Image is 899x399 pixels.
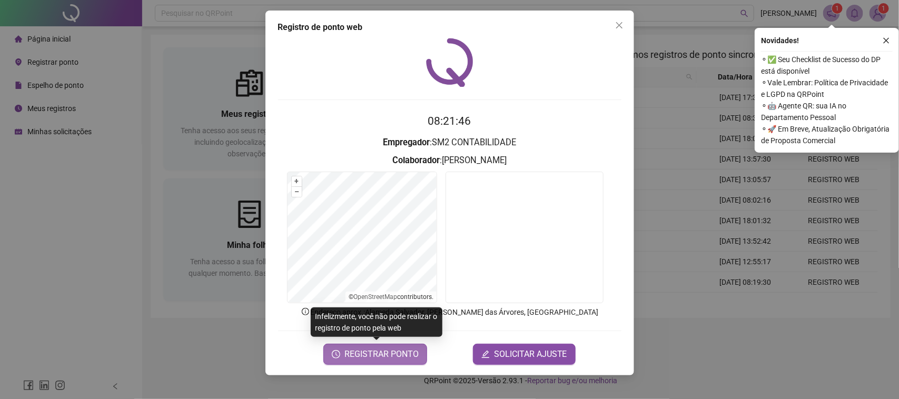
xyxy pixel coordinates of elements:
span: SOLICITAR AJUSTE [494,348,567,361]
button: – [292,187,302,197]
time: 08:21:46 [428,115,471,127]
h3: : [PERSON_NAME] [278,154,621,167]
button: + [292,176,302,186]
button: Close [611,17,628,34]
button: REGISTRAR PONTO [323,344,427,365]
span: ⚬ ✅ Seu Checklist de Sucesso do DP está disponível [761,54,893,77]
span: ⚬ 🤖 Agente QR: sua IA no Departamento Pessoal [761,100,893,123]
img: QRPoint [426,38,473,87]
div: Registro de ponto web [278,21,621,34]
div: Infelizmente, você não pode realizar o registro de ponto pela web [311,307,442,337]
a: OpenStreetMap [353,293,397,301]
span: ⚬ Vale Lembrar: Política de Privacidade e LGPD na QRPoint [761,77,893,100]
strong: Colaborador [392,155,440,165]
span: REGISTRAR PONTO [344,348,419,361]
strong: Empregador [383,137,430,147]
span: Novidades ! [761,35,799,46]
span: edit [481,350,490,358]
span: clock-circle [332,350,340,358]
span: close [883,37,890,44]
button: editSOLICITAR AJUSTE [473,344,576,365]
span: close [615,21,624,29]
span: info-circle [301,307,310,316]
p: Endereço aprox. : Alameda Salvador, [PERSON_NAME] das Árvores, [GEOGRAPHIC_DATA] [278,306,621,318]
span: ⚬ 🚀 Em Breve, Atualização Obrigatória de Proposta Comercial [761,123,893,146]
li: © contributors. [349,293,433,301]
h3: : SM2 CONTABILIDADE [278,136,621,149]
